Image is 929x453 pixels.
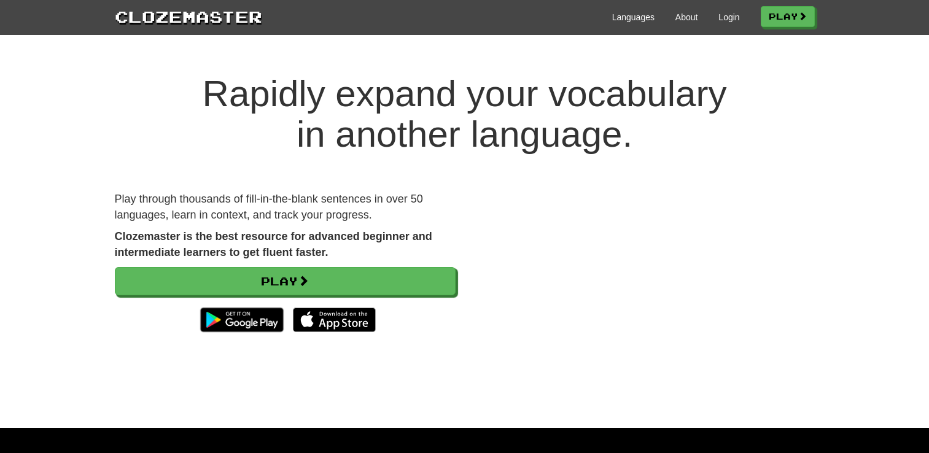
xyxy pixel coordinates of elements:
a: About [675,11,698,23]
img: Get it on Google Play [194,301,289,338]
a: Languages [612,11,655,23]
a: Play [115,267,456,295]
img: Download_on_the_App_Store_Badge_US-UK_135x40-25178aeef6eb6b83b96f5f2d004eda3bffbb37122de64afbaef7... [293,308,376,332]
strong: Clozemaster is the best resource for advanced beginner and intermediate learners to get fluent fa... [115,230,432,258]
a: Play [761,6,815,27]
a: Clozemaster [115,5,262,28]
a: Login [718,11,739,23]
p: Play through thousands of fill-in-the-blank sentences in over 50 languages, learn in context, and... [115,192,456,223]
